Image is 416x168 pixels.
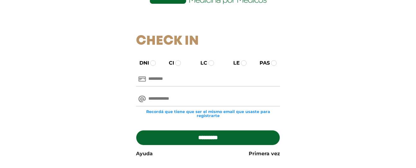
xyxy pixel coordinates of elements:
[136,34,280,49] h1: Check In
[249,150,280,157] a: Primera vez
[136,150,153,157] a: Ayuda
[228,59,240,67] label: LE
[254,59,270,67] label: PAS
[195,59,207,67] label: LC
[136,110,280,118] small: Recordá que tiene que ser el mismo email que usaste para registrarte
[134,59,149,67] label: DNI
[163,59,174,67] label: CI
